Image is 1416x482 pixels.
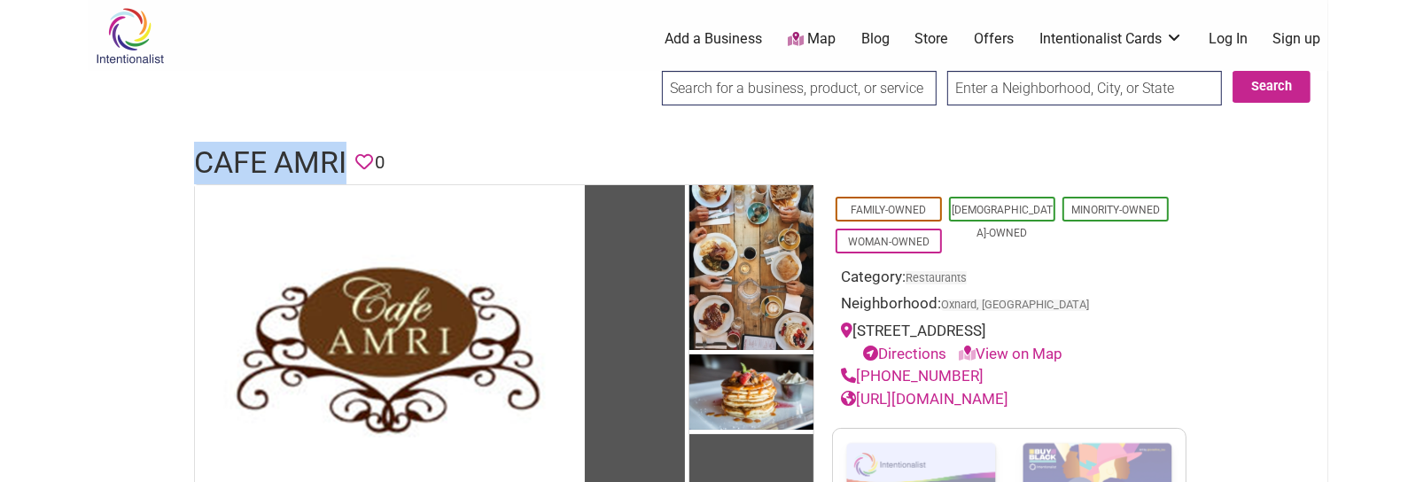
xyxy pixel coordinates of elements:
a: Map [788,29,836,50]
span: 0 [375,149,385,176]
a: Sign up [1273,29,1321,49]
a: Offers [974,29,1014,49]
a: Family-Owned [852,204,927,216]
input: Enter a Neighborhood, City, or State [947,71,1222,105]
a: Restaurants [906,271,967,284]
a: [URL][DOMAIN_NAME] [841,390,1008,408]
a: View on Map [959,345,1062,362]
div: Category: [841,266,1178,293]
div: [STREET_ADDRESS] [841,320,1178,365]
div: Neighborhood: [841,292,1178,320]
button: Search [1233,71,1311,103]
a: Blog [861,29,890,49]
a: Intentionalist Cards [1039,29,1183,49]
input: Search for a business, product, or service [662,71,937,105]
span: Oxnard, [GEOGRAPHIC_DATA] [941,299,1089,311]
h1: Cafe Amri [194,142,346,184]
a: Add a Business [665,29,762,49]
a: Woman-Owned [848,236,930,248]
a: Log In [1209,29,1248,49]
a: Store [914,29,948,49]
a: Directions [863,345,946,362]
a: [DEMOGRAPHIC_DATA]-Owned [952,204,1053,239]
img: Intentionalist [88,7,172,65]
a: Minority-Owned [1071,204,1160,216]
a: [PHONE_NUMBER] [841,367,984,385]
